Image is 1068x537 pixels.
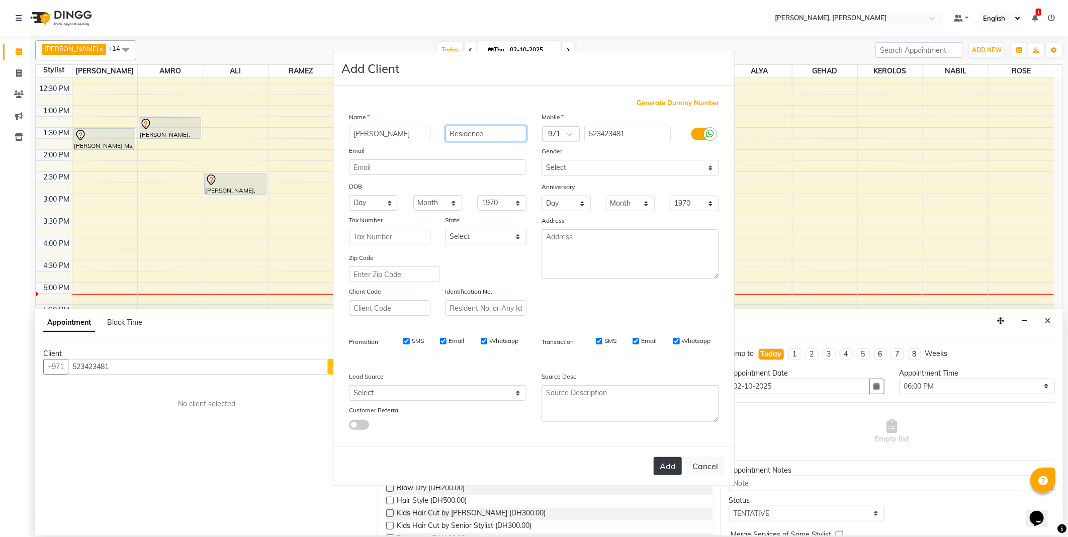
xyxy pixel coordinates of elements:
label: State [446,216,460,225]
input: Email [349,159,526,175]
input: Last Name [446,126,527,141]
label: Client Code [349,287,381,296]
button: Add [654,457,682,475]
label: Mobile [542,113,564,122]
label: Source Desc [542,372,576,381]
label: Lead Source [349,372,384,381]
label: Zip Code [349,253,374,262]
label: Name [349,113,370,122]
label: Promotion [349,337,378,346]
label: SMS [604,336,616,345]
label: Anniversary [542,183,575,192]
input: Mobile [584,126,671,141]
input: First Name [349,126,430,141]
label: Address [542,216,565,225]
label: Email [449,336,464,345]
input: Resident No. or Any Id [446,300,527,316]
h4: Add Client [341,59,399,77]
label: Whatsapp [682,336,711,345]
input: Tax Number [349,229,430,244]
label: DOB [349,182,362,191]
label: Tax Number [349,216,383,225]
input: Client Code [349,300,430,316]
label: SMS [412,336,424,345]
label: Email [349,146,365,155]
span: Generate Dummy Number [637,98,719,108]
label: Gender [542,147,562,156]
button: Cancel [686,457,725,476]
label: Customer Referral [349,406,400,415]
label: Identification No. [446,287,493,296]
label: Whatsapp [489,336,518,345]
label: Email [641,336,657,345]
label: Transaction [542,337,574,346]
input: Enter Zip Code [349,266,439,282]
